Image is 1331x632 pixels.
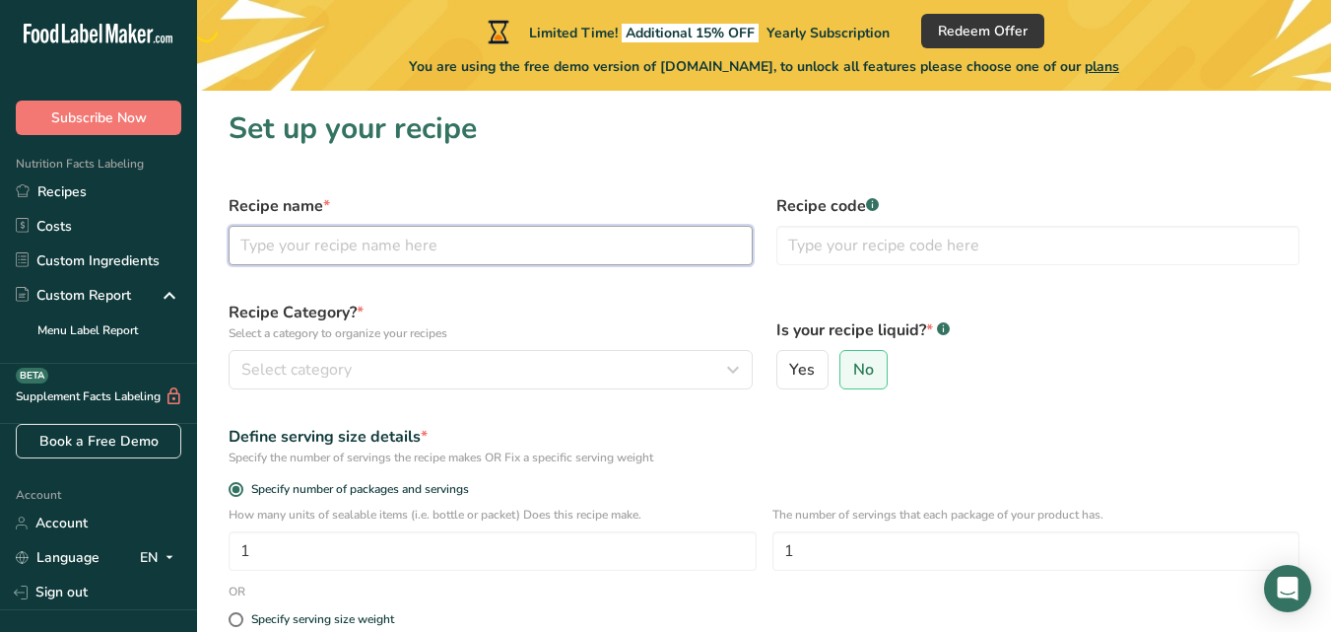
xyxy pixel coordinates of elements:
div: BETA [16,368,48,384]
div: Limited Time! [484,20,890,43]
div: Open Intercom Messenger [1264,565,1311,612]
span: plans [1085,57,1119,76]
a: Language [16,540,100,575]
div: Define serving size details [229,425,1299,449]
p: How many units of sealable items (i.e. bottle or packet) Does this recipe make. [229,506,757,524]
label: Is your recipe liquid? [776,318,1300,342]
span: Yes [789,360,815,380]
span: Yearly Subscription [766,24,890,42]
label: Recipe code [776,194,1300,218]
div: Specify the number of servings the recipe makes OR Fix a specific serving weight [229,449,1299,466]
button: Redeem Offer [921,14,1044,48]
p: Select a category to organize your recipes [229,324,753,342]
div: EN [140,546,181,570]
button: Subscribe Now [16,101,181,135]
span: Specify number of packages and servings [243,482,469,497]
p: The number of servings that each package of your product has. [772,506,1300,524]
a: Book a Free Demo [16,424,181,458]
h1: Set up your recipe [229,106,1299,151]
button: Select category [229,350,753,389]
div: OR [217,583,257,600]
span: You are using the free demo version of [DOMAIN_NAME], to unlock all features please choose one of... [409,56,1119,77]
label: Recipe Category? [229,301,753,342]
span: Redeem Offer [938,21,1028,41]
span: No [853,360,874,380]
span: Select category [241,358,352,382]
span: Subscribe Now [51,107,147,128]
label: Recipe name [229,194,753,218]
div: Custom Report [16,285,131,306]
input: Type your recipe name here [229,226,753,265]
div: Specify serving size weight [251,612,394,627]
input: Type your recipe code here [776,226,1300,265]
span: Additional 15% OFF [622,24,759,42]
